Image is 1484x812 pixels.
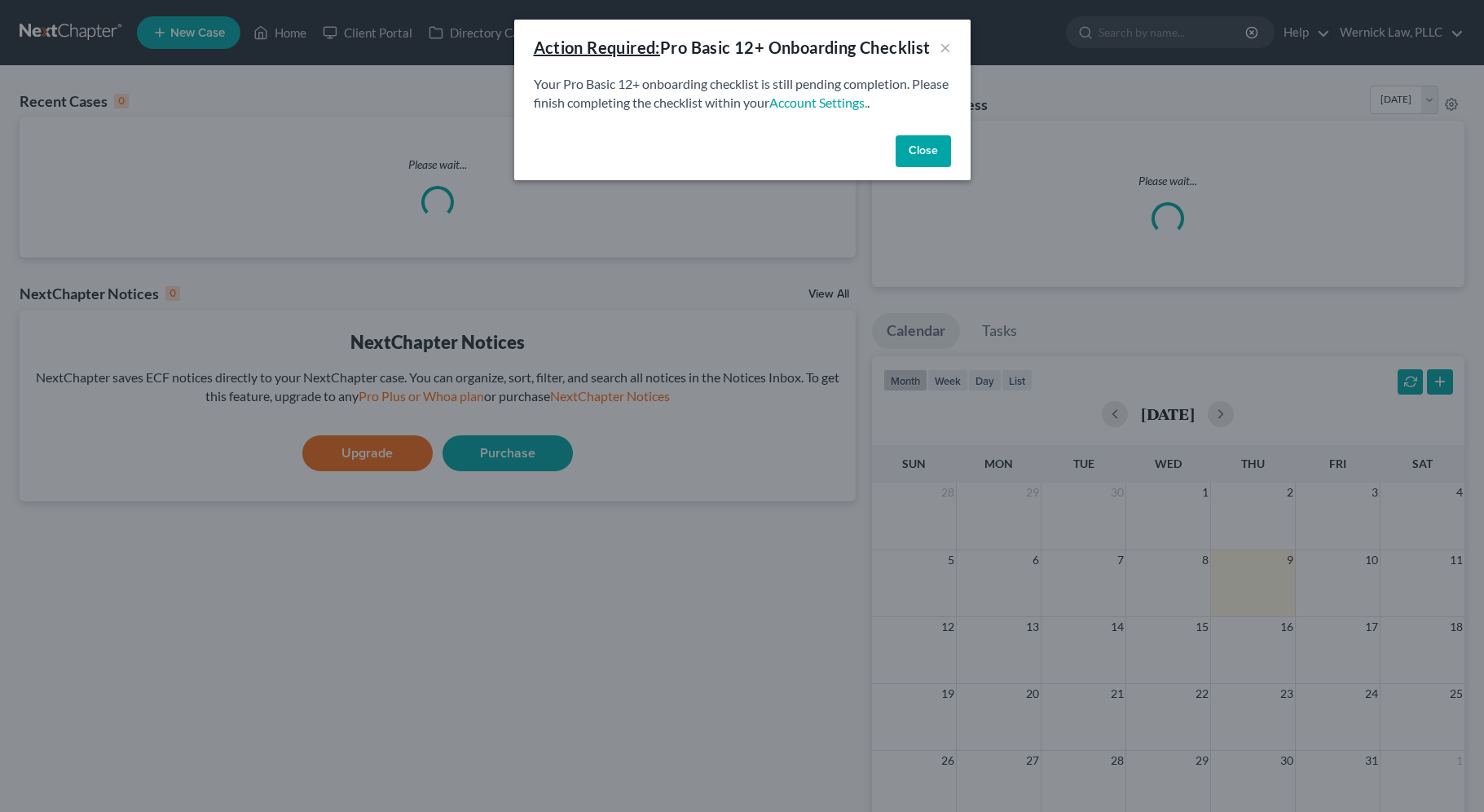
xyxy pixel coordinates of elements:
a: Account Settings. [769,95,867,110]
u: Action Required: [534,38,660,57]
button: Close [896,135,951,168]
p: Your Pro Basic 12+ onboarding checklist is still pending completion. Please finish completing the... [534,75,951,113]
div: Pro Basic 12+ Onboarding Checklist [534,36,931,59]
button: × [940,38,951,57]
